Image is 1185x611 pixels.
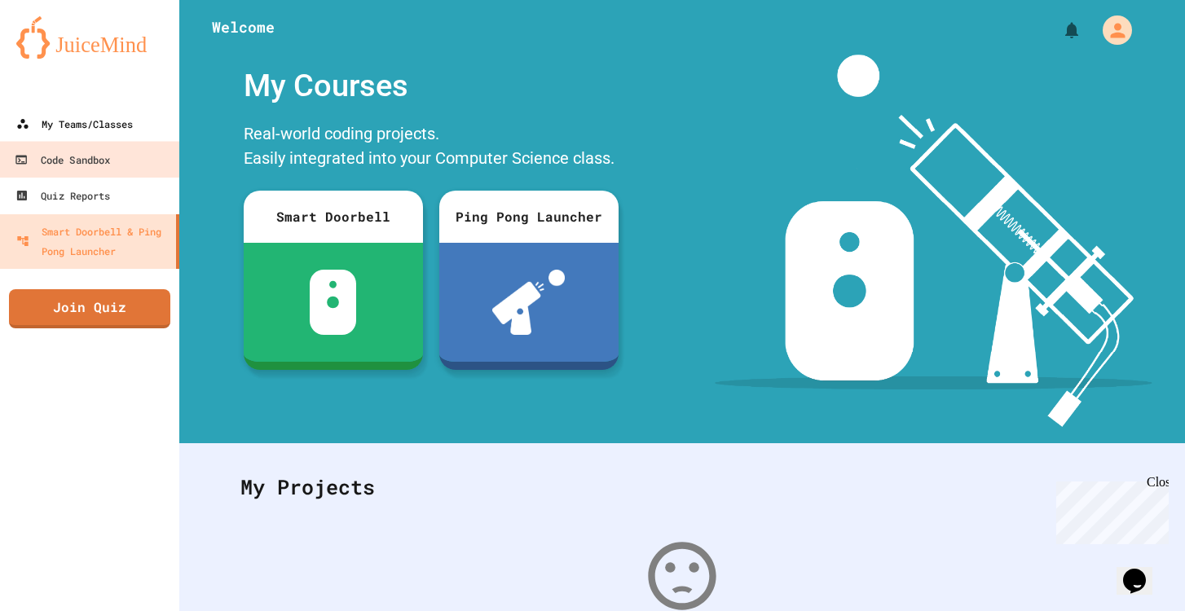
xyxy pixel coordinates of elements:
div: Smart Doorbell [244,191,423,243]
div: Smart Doorbell & Ping Pong Launcher [16,222,170,261]
img: logo-orange.svg [16,16,163,59]
div: My Teams/Classes [16,114,133,134]
img: ppl-with-ball.png [492,270,565,335]
img: sdb-white.svg [310,270,356,335]
div: My Account [1086,11,1136,49]
div: Ping Pong Launcher [439,191,619,243]
iframe: chat widget [1117,546,1169,595]
div: Real-world coding projects. Easily integrated into your Computer Science class. [236,117,627,178]
div: Code Sandbox [15,150,111,170]
a: Join Quiz [9,289,170,328]
div: My Projects [224,455,1140,519]
div: My Courses [236,55,627,117]
div: Chat with us now!Close [7,7,112,103]
iframe: chat widget [1050,475,1169,544]
div: My Notifications [1032,16,1086,44]
img: banner-image-my-projects.png [715,55,1152,427]
div: Quiz Reports [15,186,110,205]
